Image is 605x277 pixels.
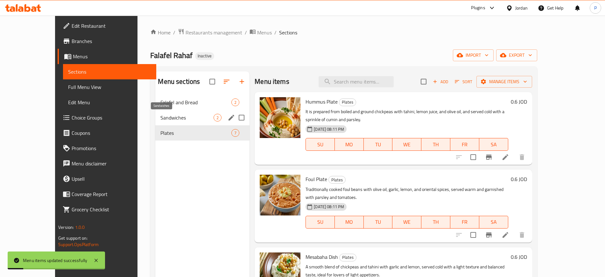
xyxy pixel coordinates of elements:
[514,149,530,165] button: delete
[502,153,509,161] a: Edit menu item
[306,186,508,201] p: Traditionally cooked foul beans with olive oil, garlic, lemon, and oriental spices, served warm a...
[594,4,597,11] span: P
[231,98,239,106] div: items
[150,29,171,36] a: Home
[58,18,156,33] a: Edit Restaurant
[160,129,231,137] span: Plates
[260,97,300,138] img: Hummus Plate
[260,175,300,215] img: Foul Plate
[515,4,528,11] div: Jordan
[319,76,394,87] input: search
[467,228,480,242] span: Select to update
[306,174,327,184] span: Foul Plate
[306,252,338,262] span: Mesabaha Dish
[337,140,361,149] span: MO
[306,216,335,229] button: SU
[421,138,450,151] button: TH
[250,28,272,37] a: Menus
[424,140,448,149] span: TH
[482,78,527,86] span: Manage items
[155,110,250,125] div: Sandwiches2edit
[481,149,496,165] button: Branch-specific-item
[430,77,451,87] button: Add
[72,160,151,167] span: Menu disclaimer
[214,114,222,121] div: items
[479,138,508,151] button: SA
[173,29,175,36] li: /
[511,252,527,261] h6: 0.6 JOD
[308,140,332,149] span: SU
[364,138,393,151] button: TU
[395,217,419,227] span: WE
[58,156,156,171] a: Menu disclaimer
[453,49,494,61] button: import
[72,144,151,152] span: Promotions
[476,76,532,88] button: Manage items
[311,126,347,132] span: [DATE] 08:11 PM
[421,216,450,229] button: TH
[195,53,214,59] span: Inactive
[58,234,88,242] span: Get support on:
[160,114,214,121] span: Sandwiches
[58,186,156,202] a: Coverage Report
[514,227,530,243] button: delete
[72,114,151,121] span: Choice Groups
[232,99,239,106] span: 2
[155,92,250,143] nav: Menu sections
[68,98,151,106] span: Edit Menu
[274,29,277,36] li: /
[329,176,345,184] span: Plates
[178,28,242,37] a: Restaurants management
[72,206,151,213] span: Grocery Checklist
[511,97,527,106] h6: 0.6 JOD
[72,37,151,45] span: Branches
[58,141,156,156] a: Promotions
[364,216,393,229] button: TU
[68,83,151,91] span: Full Menu View
[231,129,239,137] div: items
[72,175,151,183] span: Upsell
[73,53,151,60] span: Menus
[306,97,338,106] span: Hummus Plate
[450,138,479,151] button: FR
[186,29,242,36] span: Restaurants management
[328,176,346,184] div: Plates
[501,51,532,59] span: export
[479,216,508,229] button: SA
[23,257,87,264] div: Menu items updated successfully
[155,125,250,141] div: Plates7
[72,190,151,198] span: Coverage Report
[58,171,156,186] a: Upsell
[392,216,421,229] button: WE
[366,217,390,227] span: TU
[424,217,448,227] span: TH
[432,78,449,85] span: Add
[471,4,485,12] div: Plugins
[502,231,509,239] a: Edit menu item
[58,125,156,141] a: Coupons
[453,77,474,87] button: Sort
[58,110,156,125] a: Choice Groups
[482,217,506,227] span: SA
[255,77,289,86] h2: Menu items
[257,29,272,36] span: Menus
[417,75,430,88] span: Select section
[458,51,489,59] span: import
[72,129,151,137] span: Coupons
[63,64,156,79] a: Sections
[206,75,219,88] span: Select all sections
[335,216,364,229] button: MO
[63,79,156,95] a: Full Menu View
[453,217,477,227] span: FR
[150,48,193,62] span: Falafel Rahaf
[227,113,236,122] button: edit
[455,78,472,85] span: Sort
[306,108,508,124] p: It is prepared from boiled and ground chickpeas with tahini, lemon juice, and olive oil, and serv...
[482,140,506,149] span: SA
[339,98,356,106] span: Plates
[451,77,476,87] span: Sort items
[63,95,156,110] a: Edit Menu
[430,77,451,87] span: Add item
